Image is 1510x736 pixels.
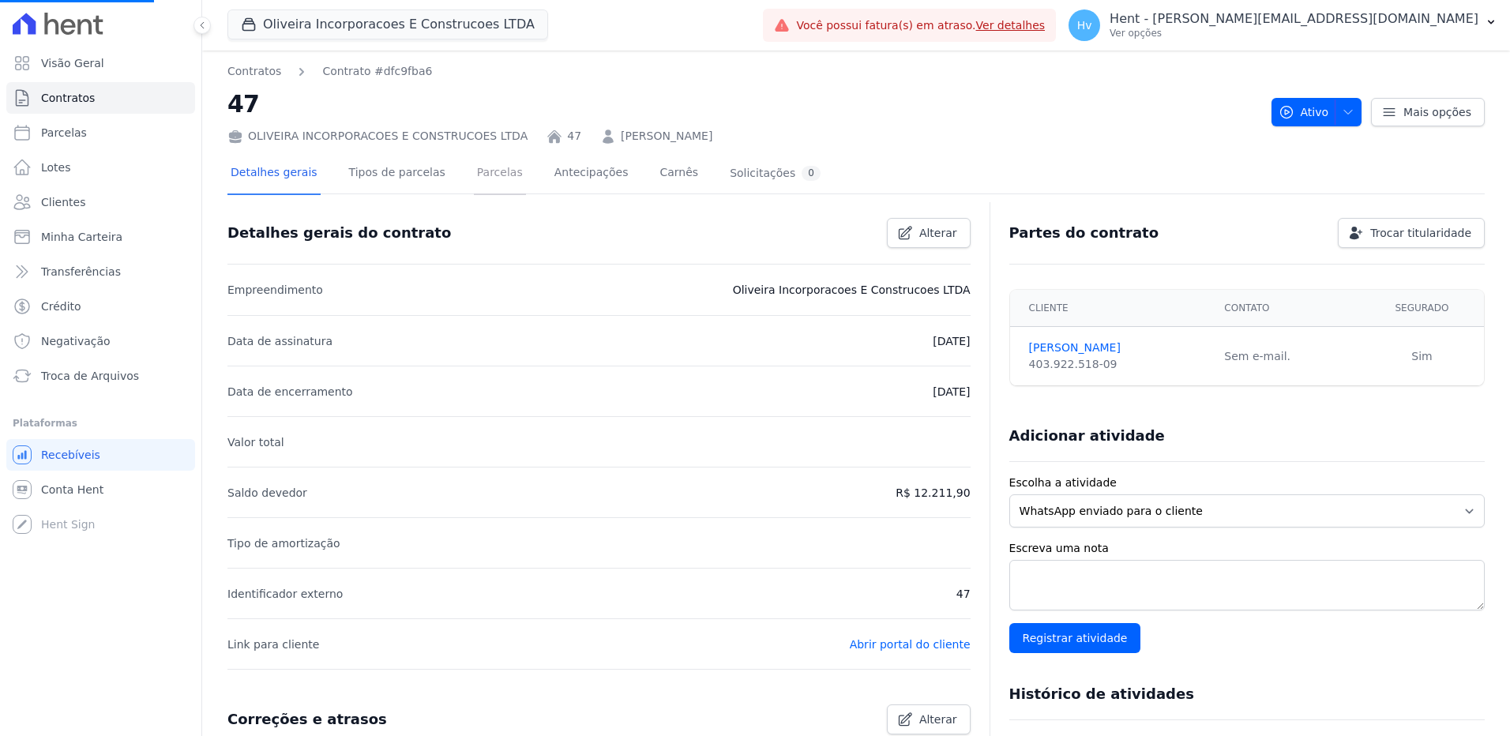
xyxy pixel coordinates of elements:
[727,153,824,195] a: Solicitações0
[1215,327,1360,386] td: Sem e-mail.
[41,333,111,349] span: Negativação
[733,280,971,299] p: Oliveira Incorporacoes E Construcoes LTDA
[1009,426,1165,445] h3: Adicionar atividade
[850,638,971,651] a: Abrir portal do cliente
[956,584,971,603] p: 47
[6,291,195,322] a: Crédito
[6,47,195,79] a: Visão Geral
[656,153,701,195] a: Carnês
[1360,327,1484,386] td: Sim
[6,256,195,287] a: Transferências
[1403,104,1471,120] span: Mais opções
[227,280,323,299] p: Empreendimento
[1338,218,1485,248] a: Trocar titularidade
[919,712,957,727] span: Alterar
[1010,290,1215,327] th: Cliente
[322,63,432,80] a: Contrato #dfc9fba6
[227,710,387,729] h3: Correções e atrasos
[1009,623,1141,653] input: Registrar atividade
[227,153,321,195] a: Detalhes gerais
[227,635,319,654] p: Link para cliente
[346,153,449,195] a: Tipos de parcelas
[887,218,971,248] a: Alterar
[227,332,332,351] p: Data de assinatura
[13,414,189,433] div: Plataformas
[6,221,195,253] a: Minha Carteira
[621,128,712,145] a: [PERSON_NAME]
[6,186,195,218] a: Clientes
[227,128,528,145] div: OLIVEIRA INCORPORACOES E CONSTRUCOES LTDA
[887,704,971,734] a: Alterar
[6,325,195,357] a: Negativação
[730,166,821,181] div: Solicitações
[1271,98,1362,126] button: Ativo
[41,264,121,280] span: Transferências
[227,483,307,502] p: Saldo devedor
[474,153,526,195] a: Parcelas
[227,63,1259,80] nav: Breadcrumb
[1029,356,1206,373] div: 403.922.518-09
[1009,540,1485,557] label: Escreva uma nota
[41,229,122,245] span: Minha Carteira
[227,223,451,242] h3: Detalhes gerais do contrato
[227,63,281,80] a: Contratos
[41,368,139,384] span: Troca de Arquivos
[1009,685,1194,704] h3: Histórico de atividades
[6,474,195,505] a: Conta Hent
[227,63,432,80] nav: Breadcrumb
[227,9,548,39] button: Oliveira Incorporacoes E Construcoes LTDA
[6,439,195,471] a: Recebíveis
[6,117,195,148] a: Parcelas
[41,194,85,210] span: Clientes
[1110,11,1478,27] p: Hent - [PERSON_NAME][EMAIL_ADDRESS][DOMAIN_NAME]
[41,482,103,498] span: Conta Hent
[41,160,71,175] span: Lotes
[6,82,195,114] a: Contratos
[1009,475,1485,491] label: Escolha a atividade
[1077,20,1092,31] span: Hv
[41,90,95,106] span: Contratos
[6,360,195,392] a: Troca de Arquivos
[1056,3,1510,47] button: Hv Hent - [PERSON_NAME][EMAIL_ADDRESS][DOMAIN_NAME] Ver opções
[567,128,581,145] a: 47
[227,382,353,401] p: Data de encerramento
[933,332,970,351] p: [DATE]
[6,152,195,183] a: Lotes
[41,55,104,71] span: Visão Geral
[227,534,340,553] p: Tipo de amortização
[551,153,632,195] a: Antecipações
[227,433,284,452] p: Valor total
[919,225,957,241] span: Alterar
[1029,340,1206,356] a: [PERSON_NAME]
[1009,223,1159,242] h3: Partes do contrato
[1279,98,1329,126] span: Ativo
[802,166,821,181] div: 0
[1370,225,1471,241] span: Trocar titularidade
[976,19,1046,32] a: Ver detalhes
[933,382,970,401] p: [DATE]
[1360,290,1484,327] th: Segurado
[41,125,87,141] span: Parcelas
[227,86,1259,122] h2: 47
[1110,27,1478,39] p: Ver opções
[796,17,1045,34] span: Você possui fatura(s) em atraso.
[1215,290,1360,327] th: Contato
[227,584,343,603] p: Identificador externo
[41,447,100,463] span: Recebíveis
[41,299,81,314] span: Crédito
[1371,98,1485,126] a: Mais opções
[896,483,970,502] p: R$ 12.211,90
